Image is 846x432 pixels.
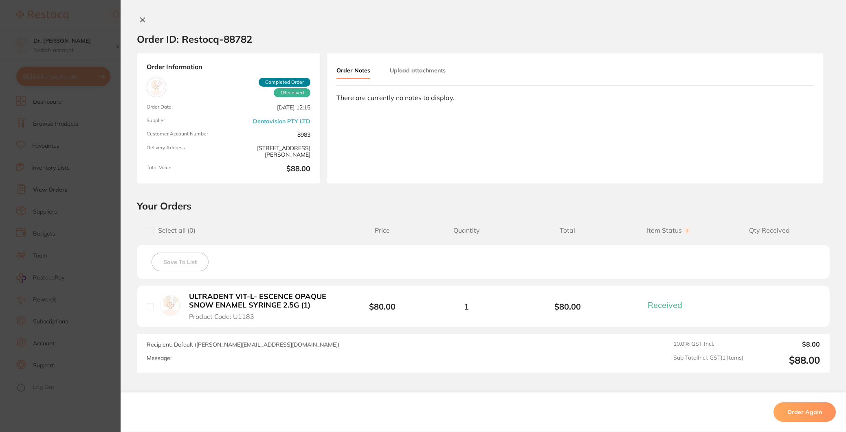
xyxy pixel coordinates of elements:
[232,145,310,158] span: [STREET_ADDRESS][PERSON_NAME]
[750,354,820,366] output: $88.00
[259,78,310,87] span: Completed Order
[336,94,813,101] div: There are currently no notes to display.
[517,227,618,234] span: Total
[369,301,396,312] b: $80.00
[147,131,225,138] span: Customer Account Number
[773,402,836,422] button: Order Again
[187,292,336,321] button: ULTRADENT VIT-L- ESCENCE OPAQUE SNOW ENAMEL SYRINGE 2.5G (1) Product Code: U1183
[147,341,339,348] span: Recipient: Default ( [PERSON_NAME][EMAIL_ADDRESS][DOMAIN_NAME] )
[416,227,517,234] span: Quantity
[232,104,310,111] span: [DATE] 12:15
[648,300,682,310] span: Received
[336,63,370,79] button: Order Notes
[719,227,820,234] span: Qty Received
[464,302,469,311] span: 1
[253,118,310,124] a: Dentavision PTY LTD
[618,227,719,234] span: Item Status
[232,131,310,138] span: 8983
[147,165,225,174] span: Total Value
[349,227,416,234] span: Price
[147,355,171,362] label: Message:
[154,227,196,234] span: Select all ( 0 )
[137,200,830,212] h2: Your Orders
[673,354,743,366] span: Sub Total Incl. GST ( 1 Items)
[147,118,225,124] span: Supplier
[147,104,225,111] span: Order Date
[517,302,618,311] b: $80.00
[149,80,164,95] img: Dentavision PTY LTD
[189,292,334,309] b: ULTRADENT VIT-L- ESCENCE OPAQUE SNOW ENAMEL SYRINGE 2.5G (1)
[137,33,252,45] h2: Order ID: Restocq- 88782
[390,63,446,78] button: Upload attachments
[160,295,180,316] img: ULTRADENT VIT-L- ESCENCE OPAQUE SNOW ENAMEL SYRINGE 2.5G (1)
[673,340,743,348] span: 10.0 % GST Incl.
[147,63,310,71] strong: Order Information
[645,300,692,310] button: Received
[152,253,209,271] button: Save To List
[232,165,310,174] b: $88.00
[189,313,254,320] span: Product Code: U1183
[750,340,820,348] output: $8.00
[274,88,310,97] span: Received
[147,145,225,158] span: Delivery Address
